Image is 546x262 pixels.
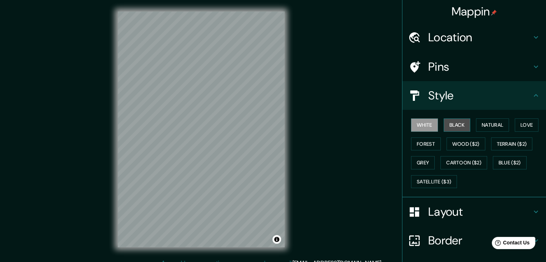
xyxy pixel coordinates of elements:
[118,11,285,247] canvas: Map
[428,233,532,248] h4: Border
[440,156,487,169] button: Cartoon ($2)
[515,118,538,132] button: Love
[402,81,546,110] div: Style
[402,226,546,255] div: Border
[491,137,533,151] button: Terrain ($2)
[411,175,457,188] button: Satellite ($3)
[411,118,438,132] button: White
[428,60,532,74] h4: Pins
[491,10,497,15] img: pin-icon.png
[272,235,281,244] button: Toggle attribution
[411,156,435,169] button: Grey
[428,205,532,219] h4: Layout
[428,30,532,45] h4: Location
[428,88,532,103] h4: Style
[402,197,546,226] div: Layout
[402,23,546,52] div: Location
[444,118,471,132] button: Black
[482,234,538,254] iframe: Help widget launcher
[476,118,509,132] button: Natural
[447,137,485,151] button: Wood ($2)
[452,4,497,19] h4: Mappin
[493,156,527,169] button: Blue ($2)
[402,52,546,81] div: Pins
[411,137,441,151] button: Forest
